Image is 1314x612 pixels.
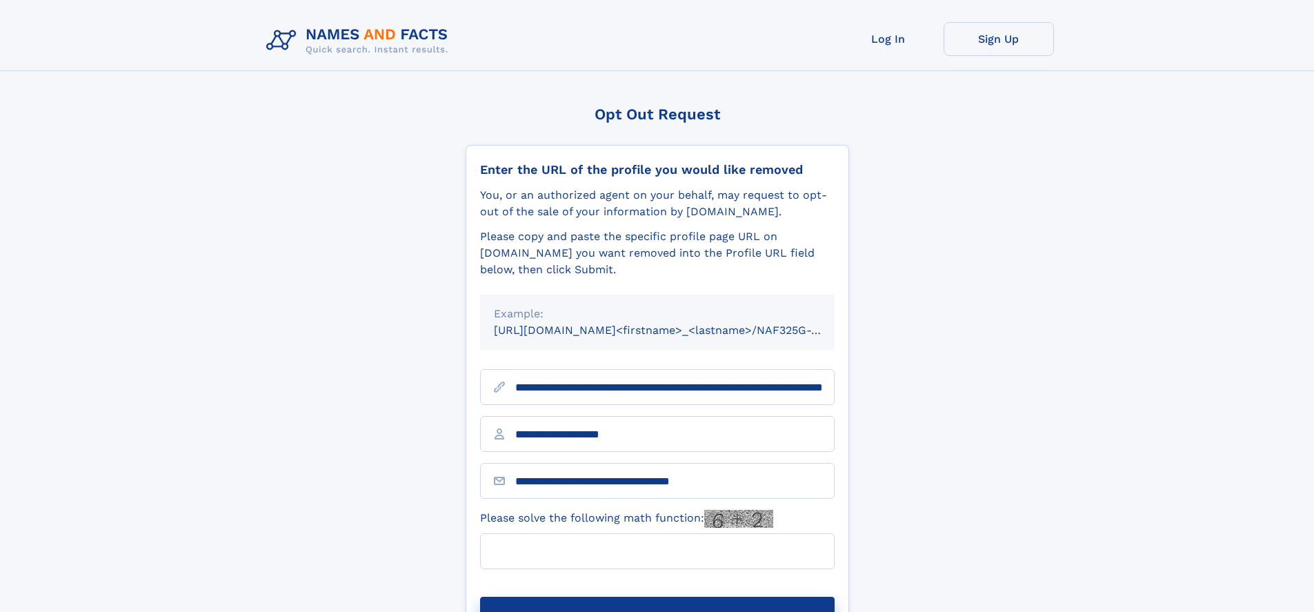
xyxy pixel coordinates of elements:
a: Log In [833,22,944,56]
div: Enter the URL of the profile you would like removed [480,162,835,177]
small: [URL][DOMAIN_NAME]<firstname>_<lastname>/NAF325G-xxxxxxxx [494,324,861,337]
a: Sign Up [944,22,1054,56]
div: Please copy and paste the specific profile page URL on [DOMAIN_NAME] you want removed into the Pr... [480,228,835,278]
div: Opt Out Request [466,106,849,123]
div: Example: [494,306,821,322]
label: Please solve the following math function: [480,510,773,528]
div: You, or an authorized agent on your behalf, may request to opt-out of the sale of your informatio... [480,187,835,220]
img: Logo Names and Facts [261,22,459,59]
